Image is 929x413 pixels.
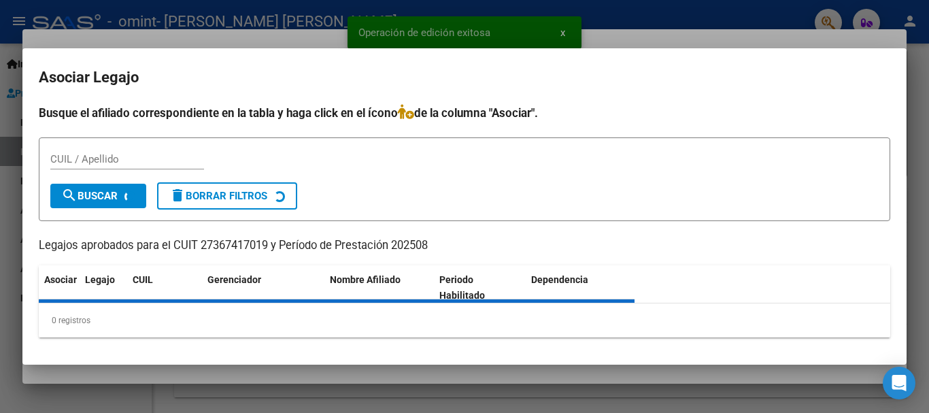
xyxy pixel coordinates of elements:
span: Asociar [44,274,77,285]
h4: Busque el afiliado correspondiente en la tabla y haga click en el ícono de la columna "Asociar". [39,104,890,122]
span: CUIL [133,274,153,285]
datatable-header-cell: Periodo Habilitado [434,265,526,310]
button: Buscar [50,184,146,208]
h2: Asociar Legajo [39,65,890,90]
div: 0 registros [39,303,890,337]
datatable-header-cell: Nombre Afiliado [324,265,434,310]
mat-icon: delete [169,187,186,203]
span: Nombre Afiliado [330,274,401,285]
datatable-header-cell: CUIL [127,265,202,310]
button: Borrar Filtros [157,182,297,210]
span: Borrar Filtros [169,190,267,202]
div: Open Intercom Messenger [883,367,915,399]
datatable-header-cell: Dependencia [526,265,635,310]
p: Legajos aprobados para el CUIT 27367417019 y Período de Prestación 202508 [39,237,890,254]
span: Buscar [61,190,118,202]
datatable-header-cell: Legajo [80,265,127,310]
datatable-header-cell: Gerenciador [202,265,324,310]
mat-icon: search [61,187,78,203]
span: Legajo [85,274,115,285]
datatable-header-cell: Asociar [39,265,80,310]
span: Gerenciador [207,274,261,285]
span: Dependencia [531,274,588,285]
span: Periodo Habilitado [439,274,485,301]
